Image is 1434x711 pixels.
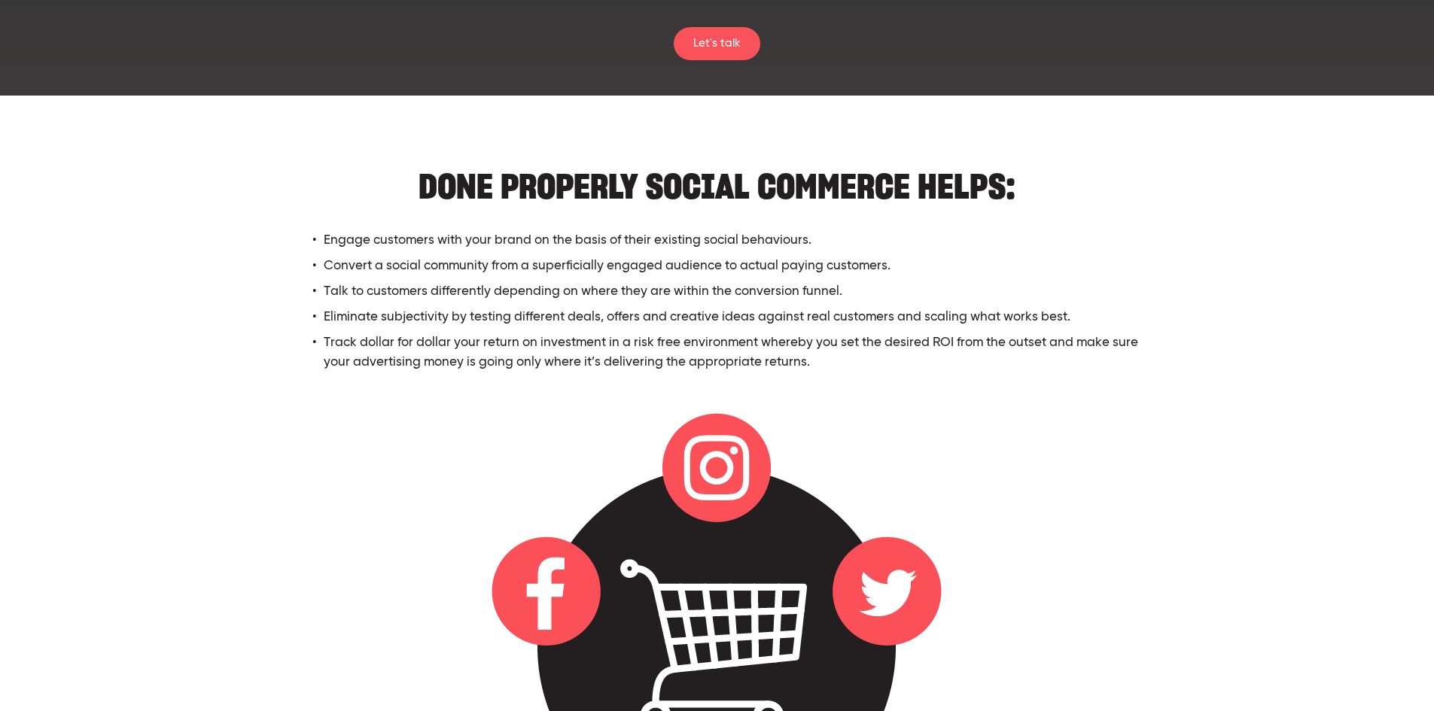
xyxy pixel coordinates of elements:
[324,333,1140,372] p: Track dollar for dollar your return on investment in a risk free environment whereby you set the ...
[324,257,1140,276] p: Convert a social community from a superficially engaged audience to actual paying customers.
[674,27,760,60] a: Let's talk
[324,282,1140,302] p: Talk to customers differently depending on where they are within the conversion funnel.
[294,156,1140,202] h2: DONE PROPERLY SOCIAL COMMERCE HELPS:
[324,308,1140,327] p: Eliminate subjectivity by testing different deals, offers and creative ideas against real custome...
[324,231,1140,251] p: Engage customers with your brand on the basis of their existing social behaviours.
